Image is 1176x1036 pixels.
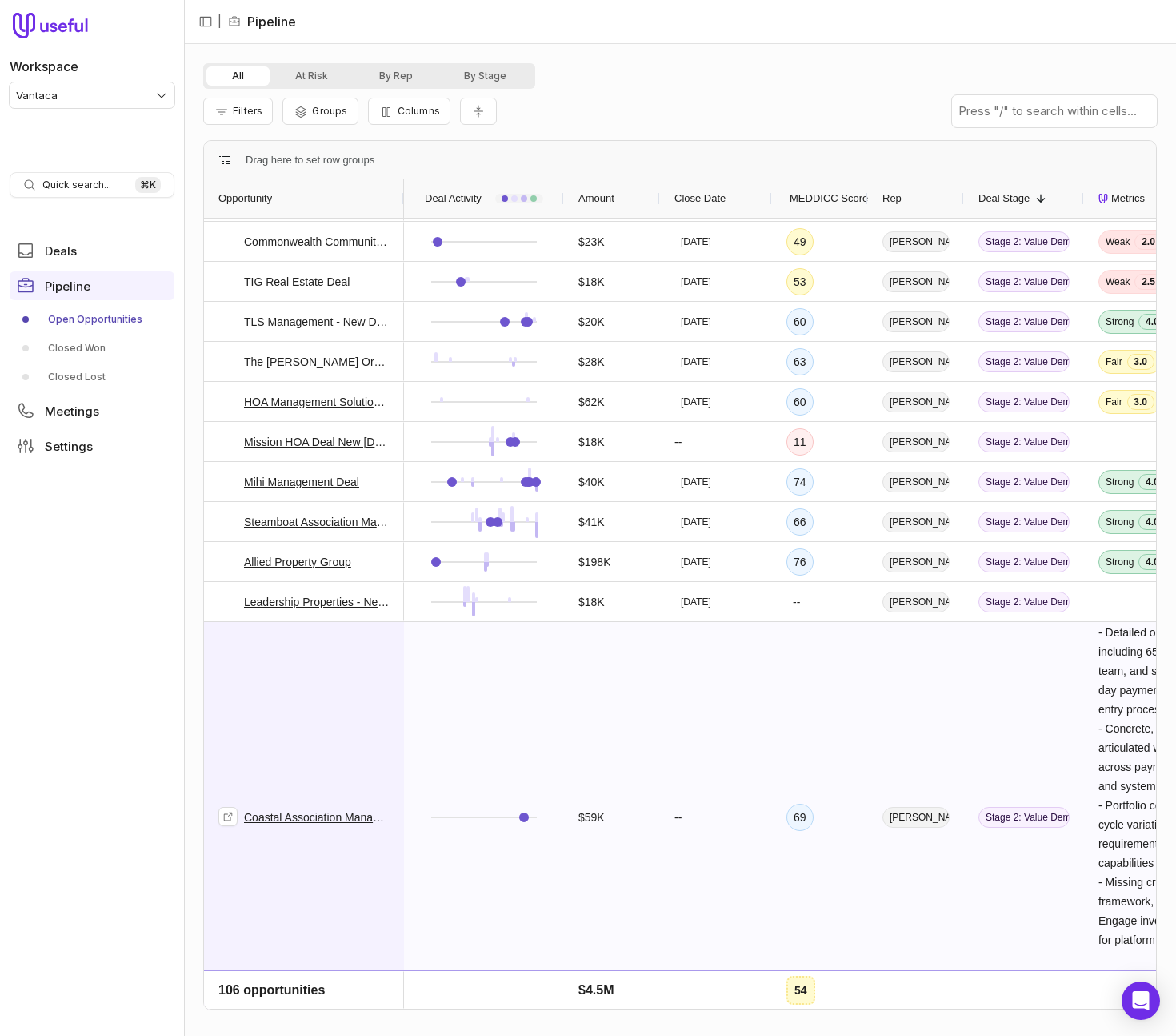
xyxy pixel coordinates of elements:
[790,189,868,208] span: MEDDICC Score
[10,236,174,265] a: Deals
[578,432,605,452] span: $18K
[578,232,605,251] span: $23K
[882,552,950,572] span: [PERSON_NAME]
[786,589,806,615] div: --
[978,472,1070,492] span: Stage 2: Value Demonstration
[354,66,438,86] button: By Rep
[1127,394,1154,410] span: 3.0
[244,592,390,612] a: Leadership Properties - New Deal
[681,315,711,328] time: [DATE]
[578,392,605,412] span: $62K
[978,512,1070,532] span: Stage 2: Value Demonstration
[1138,474,1166,490] span: 4.0
[978,351,1070,372] span: Stage 2: Value Demonstration
[578,312,605,331] span: $20K
[681,556,711,568] time: [DATE]
[882,231,950,252] span: [PERSON_NAME]
[786,228,814,255] div: 49
[1138,514,1166,530] span: 4.0
[194,10,218,34] button: Collapse sidebar
[681,596,711,608] time: [DATE]
[578,472,605,492] span: $40K
[786,179,854,218] div: MEDDICC Score
[1106,355,1122,368] span: Fair
[312,105,347,117] span: Groups
[244,352,390,371] a: The [PERSON_NAME] Organization - New Deal
[425,189,482,208] span: Deal Activity
[203,98,273,125] button: Filter Pipeline
[1127,354,1154,370] span: 3.0
[233,105,262,117] span: Filters
[882,351,950,372] span: [PERSON_NAME]
[10,307,174,390] div: Pipeline submenu
[978,271,1070,292] span: Stage 2: Value Demonstration
[246,151,374,170] span: Drag here to set row groups
[218,189,272,208] span: Opportunity
[10,307,174,332] a: Open Opportunities
[42,179,111,191] span: Quick search...
[1138,554,1166,570] span: 4.0
[681,396,711,408] time: [DATE]
[244,552,351,572] a: Allied Property Group
[882,392,950,412] span: [PERSON_NAME]
[1106,315,1134,328] span: Strong
[578,592,605,612] span: $18K
[786,468,814,496] div: 74
[368,98,450,125] button: Columns
[228,12,296,31] li: Pipeline
[244,512,390,532] a: Steamboat Association Management Deal
[1106,556,1134,568] span: Strong
[438,66,532,86] button: By Stage
[978,392,1070,412] span: Stage 2: Value Demonstration
[882,311,950,332] span: [PERSON_NAME]
[244,272,350,291] a: TIG Real Estate Deal
[882,512,950,532] span: [PERSON_NAME]
[978,592,1070,612] span: Stage 2: Value Demonstration
[398,105,440,117] span: Columns
[1106,235,1130,248] span: Weak
[882,189,902,208] span: Rep
[135,177,161,193] kbd: ⌘ K
[882,432,950,452] span: [PERSON_NAME]
[882,592,950,612] span: [PERSON_NAME]
[246,151,374,170] div: Row Groups
[786,268,814,295] div: 53
[244,472,359,492] a: Mihi Management Deal
[1106,516,1134,528] span: Strong
[1106,476,1134,488] span: Strong
[978,231,1070,252] span: Stage 2: Value Demonstration
[218,12,222,31] span: |
[786,428,814,456] div: 11
[681,516,711,528] time: [DATE]
[786,548,814,576] div: 76
[952,95,1157,127] input: Press "/" to search within cells...
[1122,982,1160,1020] div: Open Intercom Messenger
[578,512,605,532] span: $41K
[681,235,711,248] time: [DATE]
[45,405,99,417] span: Meetings
[978,432,1070,452] span: Stage 2: Value Demonstration
[10,57,78,76] label: Workspace
[1134,234,1162,250] span: 2.0
[674,189,726,208] span: Close Date
[282,98,358,125] button: Group Pipeline
[882,472,950,492] span: [PERSON_NAME]
[10,335,174,361] a: Closed Won
[10,364,174,390] a: Closed Lost
[978,311,1070,332] span: Stage 2: Value Demonstration
[786,348,814,375] div: 63
[978,552,1070,572] span: Stage 2: Value Demonstration
[244,232,390,251] a: Commonwealth Community Management Deal
[244,392,390,412] a: HOA Management Solutions Deal
[578,189,614,208] span: Amount
[10,271,174,300] a: Pipeline
[681,355,711,368] time: [DATE]
[45,440,93,452] span: Settings
[1106,396,1122,408] span: Fair
[578,352,605,371] span: $28K
[270,66,354,86] button: At Risk
[681,275,711,288] time: [DATE]
[882,807,950,828] span: [PERSON_NAME]
[578,808,605,827] span: $59K
[244,432,390,452] a: Mission HOA Deal New [DATE]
